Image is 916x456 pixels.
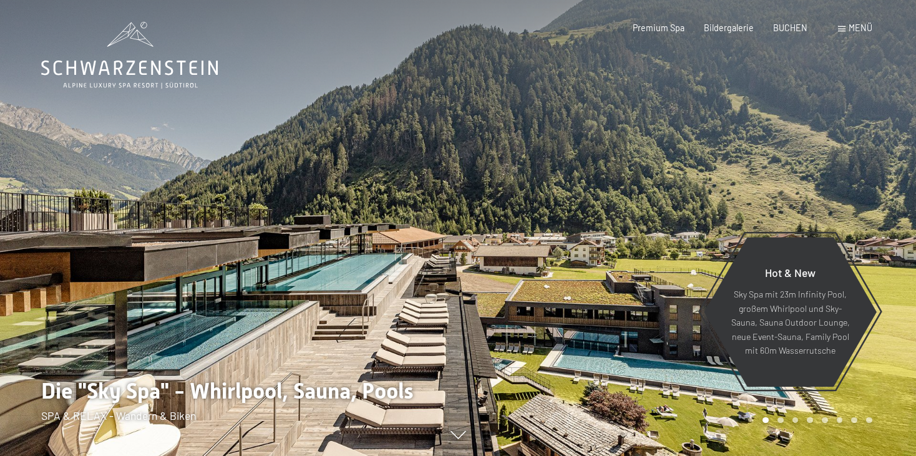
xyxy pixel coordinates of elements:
div: Carousel Pagination [758,417,872,424]
a: BUCHEN [773,22,807,33]
div: Carousel Page 4 [807,417,813,424]
a: Hot & New Sky Spa mit 23m Infinity Pool, großem Whirlpool und Sky-Sauna, Sauna Outdoor Lounge, ne... [703,236,877,387]
p: Sky Spa mit 23m Infinity Pool, großem Whirlpool und Sky-Sauna, Sauna Outdoor Lounge, neue Event-S... [731,288,850,358]
div: Carousel Page 2 [777,417,784,424]
a: Premium Spa [633,22,685,33]
div: Carousel Page 6 [837,417,843,424]
div: Carousel Page 7 [851,417,857,424]
div: Carousel Page 5 [822,417,828,424]
span: Menü [849,22,872,33]
div: Carousel Page 1 (Current Slide) [763,417,769,424]
span: Hot & New [765,266,816,279]
div: Carousel Page 8 [866,417,872,424]
a: Bildergalerie [704,22,754,33]
div: Carousel Page 3 [792,417,799,424]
